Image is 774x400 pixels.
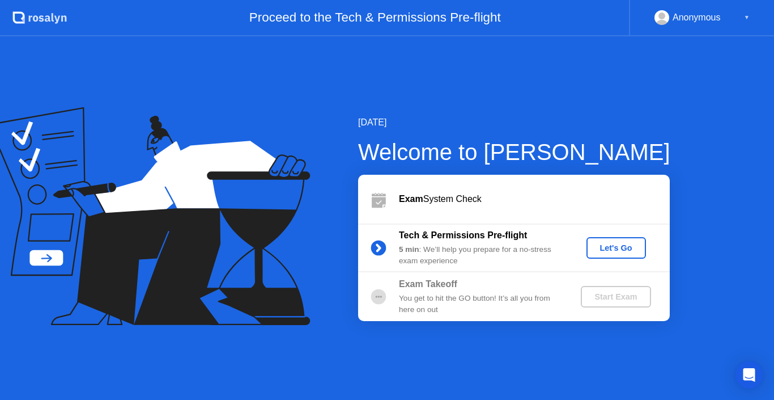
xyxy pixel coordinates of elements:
[585,292,646,301] div: Start Exam
[399,293,562,316] div: You get to hit the GO button! It’s all you from here on out
[744,10,750,25] div: ▼
[399,230,527,240] b: Tech & Permissions Pre-flight
[358,116,670,129] div: [DATE]
[399,194,423,204] b: Exam
[399,279,457,289] b: Exam Takeoff
[735,361,763,389] div: Open Intercom Messenger
[399,245,419,254] b: 5 min
[591,243,641,252] div: Let's Go
[399,244,562,267] div: : We’ll help you prepare for a no-stress exam experience
[586,237,646,259] button: Let's Go
[673,10,721,25] div: Anonymous
[358,135,670,169] div: Welcome to [PERSON_NAME]
[399,192,670,206] div: System Check
[581,286,650,308] button: Start Exam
